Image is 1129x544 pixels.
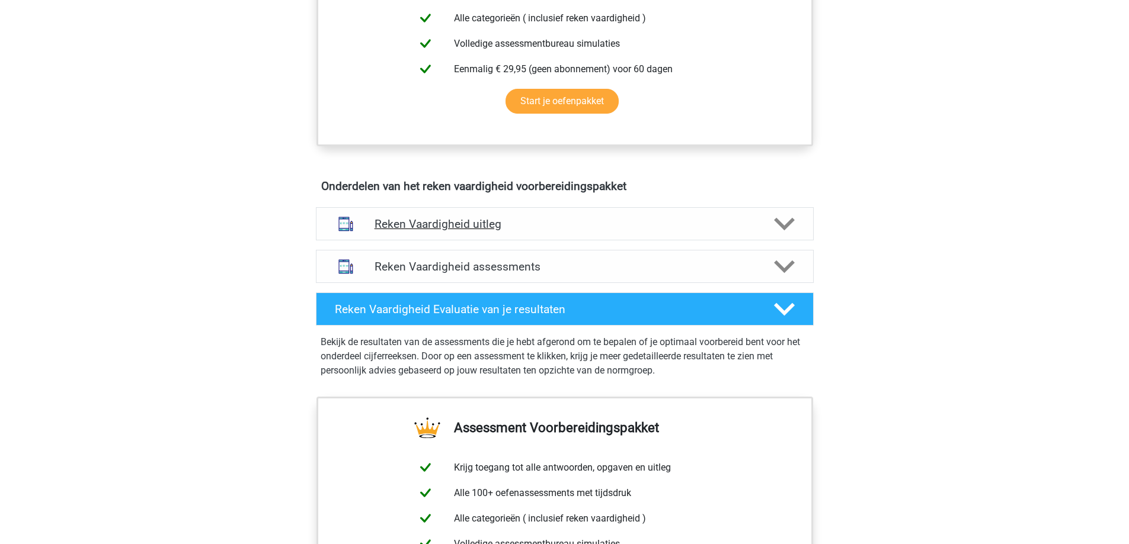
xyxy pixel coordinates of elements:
h4: Reken Vaardigheid uitleg [375,217,755,231]
h4: Onderdelen van het reken vaardigheid voorbereidingspakket [321,179,808,193]
a: Start je oefenpakket [506,89,619,114]
a: uitleg Reken Vaardigheid uitleg [311,207,818,240]
img: reken vaardigheid assessments [331,252,361,282]
p: Bekijk de resultaten van de assessments die je hebt afgerond om te bepalen of je optimaal voorber... [321,335,809,378]
a: Reken Vaardigheid Evaluatie van je resultaten [311,292,818,326]
h4: Reken Vaardigheid Evaluatie van je resultaten [335,302,755,316]
img: reken vaardigheid uitleg [331,209,361,239]
a: assessments Reken Vaardigheid assessments [311,250,818,283]
h4: Reken Vaardigheid assessments [375,260,755,273]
